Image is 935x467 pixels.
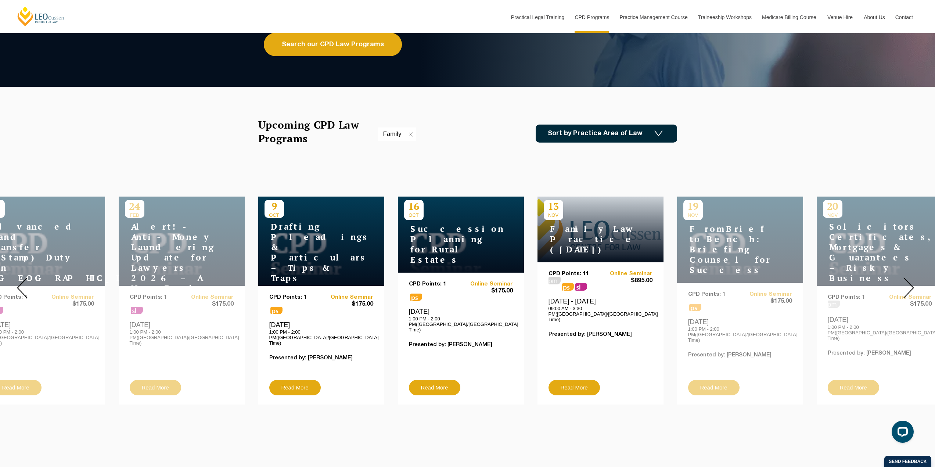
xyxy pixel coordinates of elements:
[409,342,513,348] p: Presented by: [PERSON_NAME]
[461,281,513,287] a: Online Seminar
[269,321,373,346] div: [DATE]
[562,283,574,291] span: ps
[886,418,917,449] iframe: LiveChat chat widget
[858,1,890,33] a: About Us
[17,277,28,298] img: Prev
[269,329,373,346] p: 1:00 PM - 2:00 PM([GEOGRAPHIC_DATA]/[GEOGRAPHIC_DATA] Time)
[461,287,513,295] span: $175.00
[654,130,663,137] img: Icon
[265,222,356,283] h4: Drafting Pleadings & Particulars – Tips & Traps
[269,380,321,395] a: Read More
[269,294,321,301] p: CPD Points: 1
[549,271,601,277] p: CPD Points: 11
[383,130,413,137] a: Family
[264,33,402,56] a: Search our CPD Law Programs
[756,1,822,33] a: Medicare Billing Course
[321,301,373,308] span: $175.00
[409,132,413,137] img: cross
[569,1,614,33] a: CPD Programs
[614,1,693,33] a: Practice Management Course
[409,308,513,333] div: [DATE]
[17,6,65,27] a: [PERSON_NAME] Centre for Law
[549,306,652,322] p: 09:00 AM - 3:30 PM([GEOGRAPHIC_DATA]/[GEOGRAPHIC_DATA] Time)
[409,281,461,287] p: CPD Points: 1
[265,200,284,212] p: 9
[536,125,677,143] a: Sort by Practice Area of Law
[544,212,563,218] span: NOV
[506,1,569,33] a: Practical Legal Training
[270,307,283,314] span: ps
[404,212,424,218] span: OCT
[409,316,513,333] p: 1:00 PM - 2:00 PM([GEOGRAPHIC_DATA]/[GEOGRAPHIC_DATA] Time)
[600,277,652,285] span: $895.00
[600,271,652,277] a: Online Seminar
[409,380,460,395] a: Read More
[890,1,918,33] a: Contact
[544,224,636,255] h4: Family Law Practice ([DATE])
[258,118,378,145] h2: Upcoming CPD Law Programs
[410,294,422,301] span: ps
[321,294,373,301] a: Online Seminar
[265,212,284,218] span: OCT
[549,277,561,284] span: pm
[822,1,858,33] a: Venue Hire
[549,331,652,338] p: Presented by: [PERSON_NAME]
[544,200,563,212] p: 13
[404,224,496,265] h4: Succession Planning for Rural Estates
[903,277,914,298] img: Next
[269,355,373,361] p: Presented by: [PERSON_NAME]
[549,380,600,395] a: Read More
[575,283,587,291] span: sl
[549,297,652,322] div: [DATE] - [DATE]
[693,1,756,33] a: Traineeship Workshops
[404,200,424,212] p: 16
